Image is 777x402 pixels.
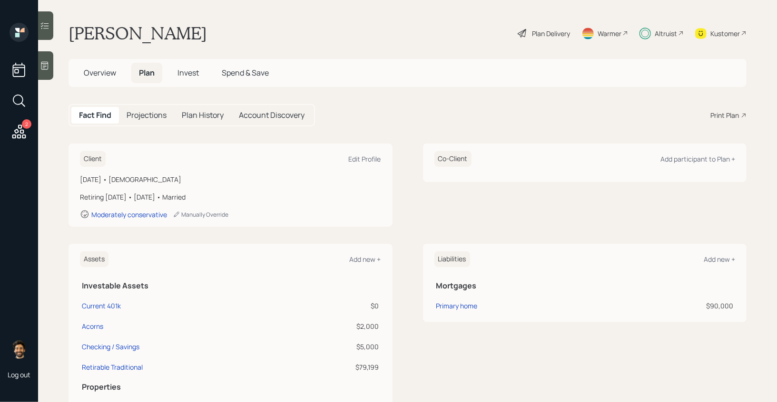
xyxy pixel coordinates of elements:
[704,255,735,264] div: Add new +
[710,110,739,120] div: Print Plan
[598,29,621,38] div: Warmer
[710,29,740,38] div: Kustomer
[127,111,167,120] h5: Projections
[80,151,106,167] h6: Client
[22,119,31,129] div: 2
[282,342,379,352] div: $5,000
[282,301,379,311] div: $0
[436,281,734,290] h5: Mortgages
[10,340,29,359] img: eric-schwartz-headshot.png
[82,321,103,331] div: Acorns
[91,210,167,219] div: Moderately conservative
[436,301,478,311] div: Primary home
[239,111,305,120] h5: Account Discovery
[173,211,228,219] div: Manually Override
[434,151,472,167] h6: Co-Client
[82,301,121,311] div: Current 401k
[660,154,735,163] div: Add participant to Plan +
[349,154,381,163] div: Edit Profile
[8,370,30,379] div: Log out
[182,111,224,120] h5: Plan History
[282,362,379,372] div: $79,199
[434,251,470,267] h6: Liabilities
[177,67,199,78] span: Invest
[222,67,269,78] span: Spend & Save
[615,301,733,311] div: $90,000
[82,281,379,290] h5: Investable Assets
[80,192,381,202] div: Retiring [DATE] • [DATE] • Married
[80,174,381,184] div: [DATE] • [DEMOGRAPHIC_DATA]
[82,342,139,352] div: Checking / Savings
[350,255,381,264] div: Add new +
[69,23,207,44] h1: [PERSON_NAME]
[282,321,379,331] div: $2,000
[84,67,116,78] span: Overview
[82,362,143,372] div: Retirable Traditional
[655,29,677,38] div: Altruist
[80,251,108,267] h6: Assets
[79,111,111,120] h5: Fact Find
[139,67,155,78] span: Plan
[82,383,379,392] h5: Properties
[532,29,570,38] div: Plan Delivery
